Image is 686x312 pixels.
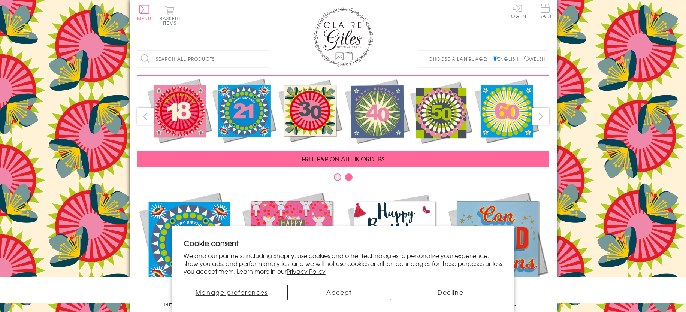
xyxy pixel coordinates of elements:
[261,51,268,67] input: Search
[537,4,553,20] a: Trade
[137,108,154,125] button: prev
[137,15,152,22] span: Menu
[524,56,529,61] input: Welsh
[184,285,280,300] button: Manage preferences
[313,7,373,67] img: Claire Giles Greetings Cards
[137,51,268,67] input: Search all products
[240,190,343,308] a: Christmas
[137,173,549,185] div: Carousel Pagination
[287,267,326,276] a: Privacy Policy
[137,5,152,21] button: Menu
[446,190,549,308] a: Academic
[532,108,549,125] button: next
[137,190,240,308] a: New Releases
[524,55,546,62] label: Welsh
[508,4,526,18] a: Log In
[184,252,503,275] p: We and our partners, including Shopify, use cookies and other technologies to personalize your ex...
[302,154,384,163] span: FREE P&P ON ALL UK ORDERS
[343,190,446,308] a: Birthdays
[493,56,498,61] input: English
[537,4,553,18] span: Trade
[287,285,391,300] button: Accept
[334,173,341,181] button: Carousel Page 1
[184,238,503,248] h2: Cookie consent
[345,173,353,181] button: Carousel Page 2 (Current Slide)
[429,55,491,62] p: Choose a language:
[163,15,180,26] span: 0 items
[493,55,522,62] label: English
[399,285,502,300] button: Decline
[196,288,268,297] span: Manage preferences
[160,6,180,25] button: Basket0 items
